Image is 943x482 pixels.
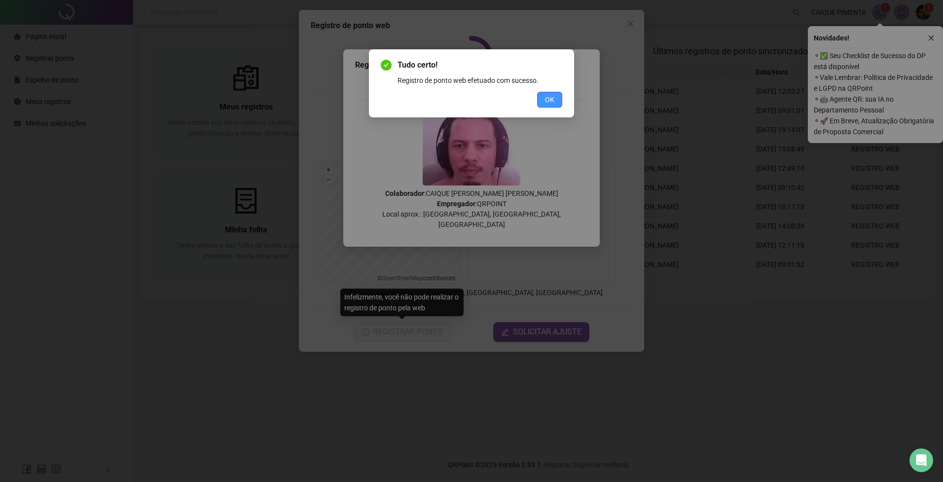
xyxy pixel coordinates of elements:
div: Registro de ponto web efetuado com sucesso. [398,75,562,86]
span: OK [545,94,554,105]
span: check-circle [381,60,392,71]
button: OK [537,92,562,108]
span: Tudo certo! [398,59,562,71]
div: Open Intercom Messenger [909,448,933,472]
